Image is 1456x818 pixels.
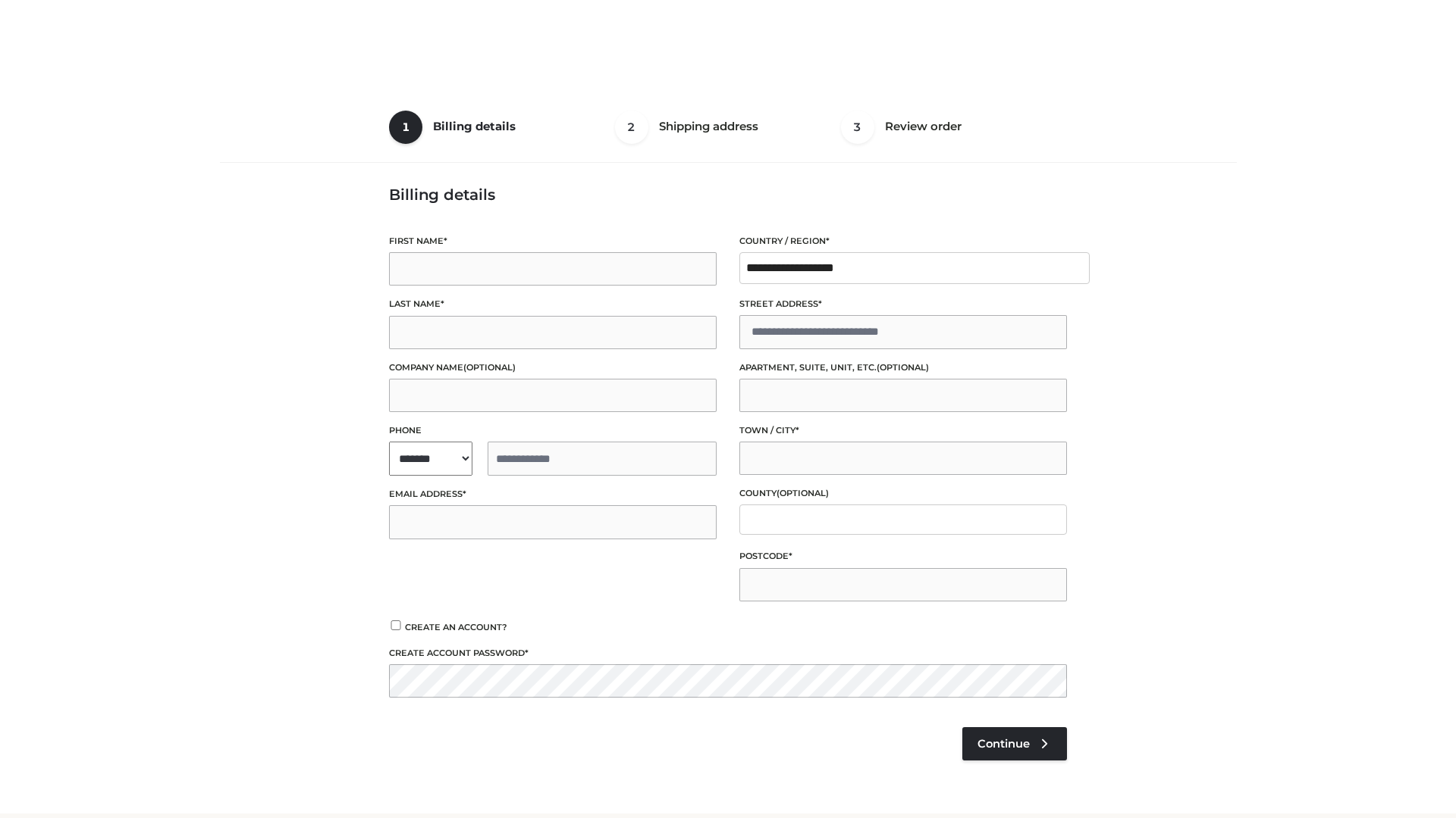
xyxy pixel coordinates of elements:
label: Last name [389,297,717,311]
label: Town / City [739,423,1067,438]
span: Billing details [433,119,516,133]
span: Continue [977,737,1030,751]
label: Email address [389,487,717,501]
span: (optional) [463,362,516,373]
label: Create account password [389,646,1067,660]
label: First name [389,234,717,248]
span: Shipping address [659,119,758,133]
span: 3 [841,111,874,144]
span: Review order [885,119,962,133]
label: Street address [739,297,1067,311]
label: Apartment, suite, unit, etc. [739,361,1067,375]
span: (optional) [777,488,829,498]
span: 2 [615,111,648,144]
span: Create an account? [405,622,507,632]
label: Postcode [739,549,1067,564]
span: (optional) [877,362,929,373]
span: 1 [389,111,422,144]
a: Continue [962,727,1067,760]
label: Phone [389,423,717,438]
label: Country / Region [739,234,1067,248]
label: County [739,486,1067,501]
h3: Billing details [389,186,1067,204]
input: Create an account? [389,620,403,630]
label: Company name [389,361,717,375]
